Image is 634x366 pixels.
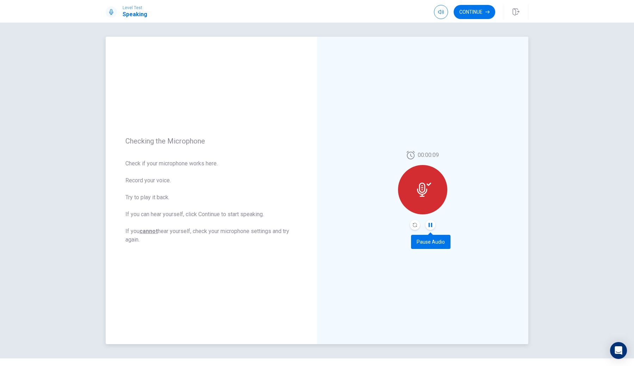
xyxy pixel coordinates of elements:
[410,220,420,230] button: Record Again
[125,159,297,244] span: Check if your microphone works here. Record your voice. Try to play it back. If you can hear your...
[139,228,158,234] u: cannot
[123,10,147,19] h1: Speaking
[418,151,439,159] span: 00:00:09
[425,220,435,230] button: Pause Audio
[610,342,627,359] div: Open Intercom Messenger
[123,5,147,10] span: Level Test
[125,137,297,145] span: Checking the Microphone
[411,235,450,249] div: Pause Audio
[454,5,495,19] button: Continue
